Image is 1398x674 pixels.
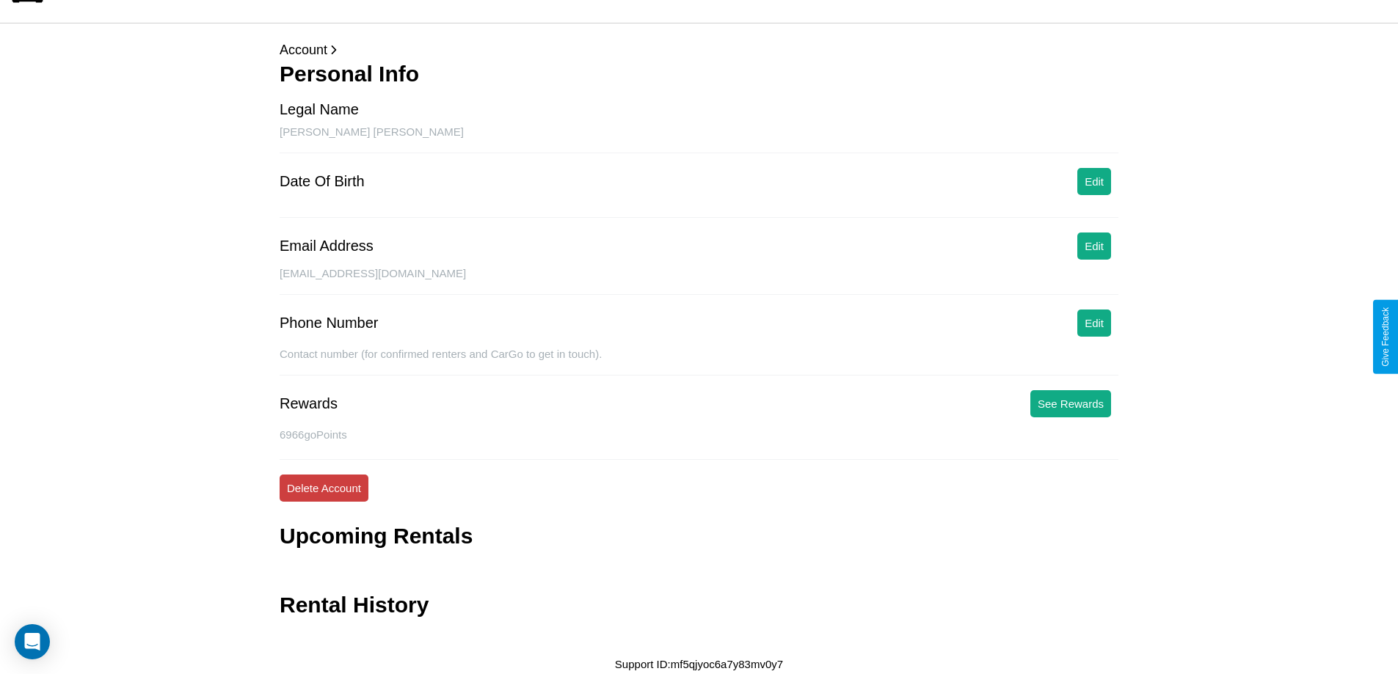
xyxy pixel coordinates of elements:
[280,524,473,549] h3: Upcoming Rentals
[280,62,1118,87] h3: Personal Info
[280,38,1118,62] p: Account
[280,475,368,502] button: Delete Account
[280,395,338,412] div: Rewards
[280,425,1118,444] p: 6966 goPoints
[280,348,1118,376] div: Contact number (for confirmed renters and CarGo to get in touch).
[1077,309,1111,337] button: Edit
[1030,390,1111,417] button: See Rewards
[615,654,783,674] p: Support ID: mf5qjyoc6a7y83mv0y7
[280,125,1118,153] div: [PERSON_NAME] [PERSON_NAME]
[280,315,379,331] div: Phone Number
[280,593,429,618] h3: Rental History
[15,624,50,659] div: Open Intercom Messenger
[280,173,365,190] div: Date Of Birth
[1380,307,1391,367] div: Give Feedback
[280,101,359,118] div: Legal Name
[280,238,374,254] div: Email Address
[280,267,1118,295] div: [EMAIL_ADDRESS][DOMAIN_NAME]
[1077,232,1111,260] button: Edit
[1077,168,1111,195] button: Edit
